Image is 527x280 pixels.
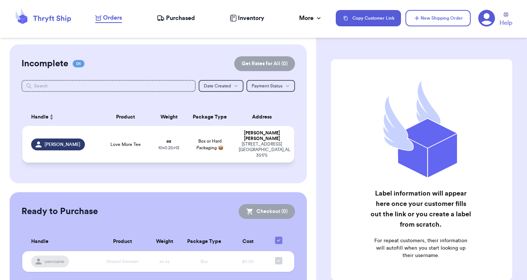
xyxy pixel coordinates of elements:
[252,84,282,88] span: Payment Status
[228,232,268,251] th: Cost
[110,141,141,147] span: Love More Tee
[95,13,122,23] a: Orders
[246,80,295,92] button: Payment Status
[500,19,512,27] span: Help
[166,14,195,23] span: Purchased
[336,10,401,26] button: Copy Customer Link
[73,60,84,67] span: 01
[242,259,253,264] span: $0.00
[239,141,285,158] div: [STREET_ADDRESS] [GEOGRAPHIC_DATA] , AL 35175
[196,139,223,150] span: Box or Hard Packaging 📦
[21,58,68,70] h2: Incomplete
[371,188,471,230] h2: Label information will appear here once your customer fills out the link or you create a label fr...
[153,108,185,126] th: Weight
[98,108,153,126] th: Product
[238,14,264,23] span: Inventory
[149,232,181,251] th: Weight
[96,232,149,251] th: Product
[239,204,295,219] button: Checkout (0)
[239,130,285,141] div: [PERSON_NAME] [PERSON_NAME]
[49,113,54,121] button: Sort ascending
[166,139,171,143] strong: oz
[21,206,98,217] h2: Ready to Purchase
[405,10,471,26] button: New Shipping Order
[180,232,228,251] th: Package Type
[158,146,179,150] span: 10 x 0.25 x 13
[21,80,196,92] input: Search
[159,259,170,264] span: xx oz
[299,14,322,23] div: More
[200,259,208,264] span: Box
[234,108,294,126] th: Address
[199,80,243,92] button: Date Created
[185,108,234,126] th: Package Type
[157,14,195,23] a: Purchased
[106,259,139,264] span: Striped Sweater
[500,12,512,27] a: Help
[31,113,49,121] span: Handle
[44,259,64,264] span: username
[204,84,231,88] span: Date Created
[103,13,122,22] span: Orders
[44,141,80,147] span: [PERSON_NAME]
[31,238,49,246] span: Handle
[234,56,295,71] button: Get Rates for All (0)
[371,237,471,259] p: For repeat customers, their information will autofill when you start looking up their username.
[230,14,264,23] a: Inventory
